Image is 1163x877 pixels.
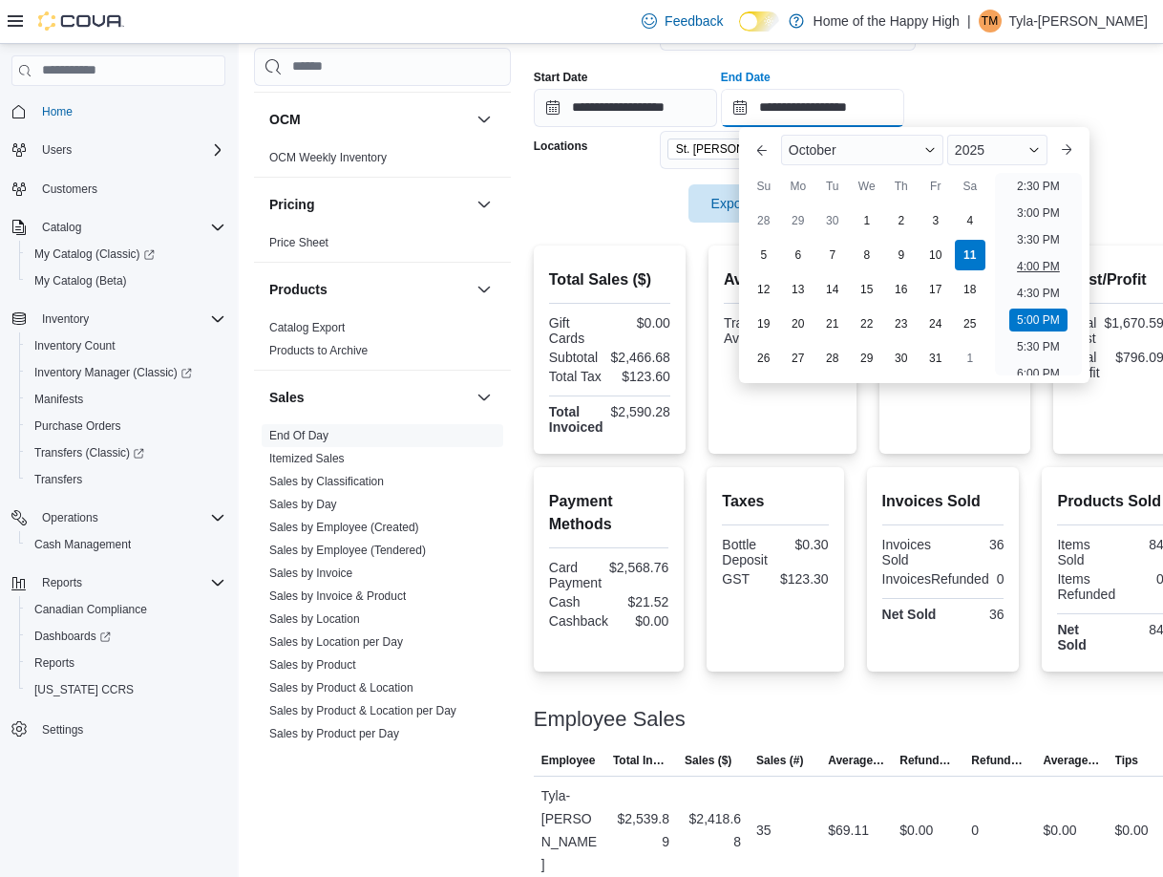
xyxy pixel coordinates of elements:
div: day-21 [817,309,848,339]
a: Sales by Location per Day [269,635,403,649]
a: Sales by Day [269,498,337,511]
span: Sales by Product & Location per Day [269,703,456,718]
div: Sa [955,171,985,202]
span: Settings [34,717,225,740]
li: 3:00 PM [1009,202,1068,225]
div: Invoices Sold [882,537,940,567]
div: $2,418.68 [685,807,741,853]
a: Feedback [634,2,730,40]
h2: Total Sales ($) [549,268,670,291]
span: Catalog [42,220,81,235]
div: Total Tax [549,369,606,384]
span: Refunds ($) [899,753,956,768]
span: Sales by Classification [269,474,384,489]
div: day-30 [817,205,848,236]
div: day-12 [749,274,779,305]
span: OCM Weekly Inventory [269,150,387,165]
a: Itemized Sales [269,452,345,465]
div: 0 [971,819,979,842]
a: Sales by Employee (Tendered) [269,544,426,557]
div: day-18 [955,274,985,305]
a: Manifests [27,388,91,411]
span: My Catalog (Classic) [34,246,155,262]
span: Inventory Manager (Classic) [27,361,225,384]
h3: Sales [269,388,305,407]
div: Mo [783,171,814,202]
button: Canadian Compliance [19,596,233,623]
div: day-6 [783,240,814,270]
button: Manifests [19,386,233,413]
span: Cash Management [34,537,131,552]
a: Purchase Orders [27,415,129,438]
div: $2,590.28 [611,404,670,419]
div: day-29 [783,205,814,236]
span: Tips [1115,753,1138,768]
span: Customers [42,182,97,197]
div: day-10 [920,240,951,270]
button: Users [4,137,233,163]
div: Items Sold [1057,537,1107,567]
span: Sales by Day [269,497,337,512]
span: 2025 [955,142,984,158]
button: Catalog [4,214,233,241]
a: Sales by Product [269,658,356,672]
span: Price Sheet [269,235,328,250]
li: 6:00 PM [1009,362,1068,385]
a: Sales by Location [269,612,360,626]
span: My Catalog (Classic) [27,243,225,266]
button: [US_STATE] CCRS [19,676,233,703]
span: Sales by Employee (Created) [269,520,419,535]
div: day-26 [749,343,779,374]
li: 5:00 PM [1009,309,1068,332]
div: day-8 [852,240,882,270]
h2: Taxes [722,490,828,513]
button: Next month [1051,135,1082,165]
span: Sales by Invoice [269,566,352,581]
button: OCM [473,108,496,131]
a: Dashboards [27,625,118,648]
span: Transfers [34,472,82,487]
span: Washington CCRS [27,678,225,701]
li: 2:30 PM [1009,175,1068,198]
button: Pricing [473,193,496,216]
div: InvoicesRefunded [882,571,989,587]
a: Inventory Manager (Classic) [19,359,233,386]
button: Purchase Orders [19,413,233,439]
h3: OCM [269,110,301,129]
span: Transfers (Classic) [34,445,144,460]
button: Export [688,184,795,223]
a: OCM Weekly Inventory [269,151,387,164]
span: Canadian Compliance [27,598,225,621]
span: Average Refund [1043,753,1099,768]
button: Inventory Count [19,332,233,359]
a: Dashboards [19,623,233,650]
a: Sales by Invoice & Product [269,589,406,603]
label: Locations [534,139,588,154]
div: Bottle Deposit [722,537,772,567]
a: Price Sheet [269,236,328,249]
div: $21.52 [613,594,669,610]
div: Products [254,316,511,370]
a: Sales by Invoice [269,567,352,580]
div: day-13 [783,274,814,305]
div: day-25 [955,309,985,339]
label: Start Date [534,70,588,85]
div: day-7 [817,240,848,270]
button: Pricing [269,195,469,214]
span: Sales by Product & Location [269,680,413,695]
div: $2,568.76 [609,560,668,575]
span: End Of Day [269,428,328,443]
button: Settings [4,715,233,742]
button: Cash Management [19,531,233,558]
div: Tu [817,171,848,202]
span: Reports [34,571,225,594]
span: Cash Management [27,533,225,556]
span: Inventory Count [27,334,225,357]
span: Reports [27,652,225,674]
div: Gift Cards [549,315,606,346]
button: Products [269,280,469,299]
input: Press the down key to open a popover containing a calendar. [534,89,717,127]
div: day-4 [955,205,985,236]
div: Th [886,171,917,202]
span: Purchase Orders [27,415,225,438]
